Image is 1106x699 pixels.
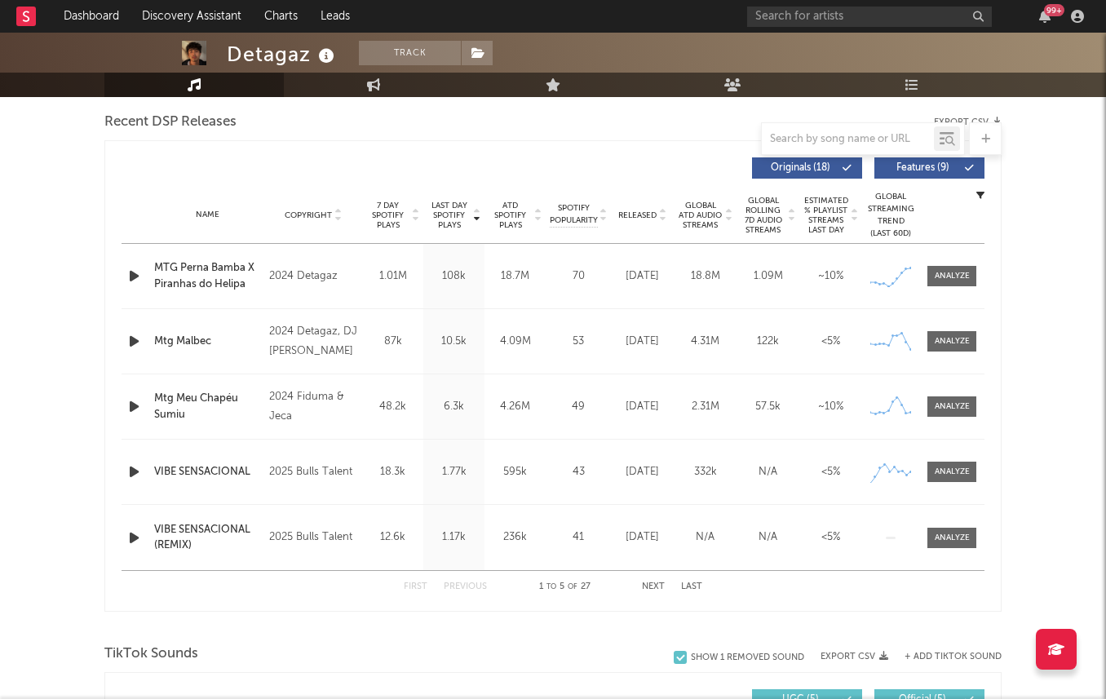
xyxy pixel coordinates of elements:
[489,399,542,415] div: 4.26M
[678,529,732,546] div: N/A
[678,399,732,415] div: 2.31M
[269,267,358,286] div: 2024 Detagaz
[1039,10,1051,23] button: 99+
[763,163,838,173] span: Originals ( 18 )
[427,334,480,350] div: 10.5k
[489,201,532,230] span: ATD Spotify Plays
[285,210,332,220] span: Copyright
[154,209,261,221] div: Name
[803,268,858,285] div: ~ 10 %
[885,163,960,173] span: Features ( 9 )
[404,582,427,591] button: First
[741,529,795,546] div: N/A
[154,464,261,480] a: VIBE SENSACIONAL
[615,268,670,285] div: [DATE]
[550,334,607,350] div: 53
[678,464,732,480] div: 332k
[550,268,607,285] div: 70
[269,387,358,427] div: 2024 Fiduma & Jeca
[104,644,198,664] span: TikTok Sounds
[359,41,461,65] button: Track
[905,653,1002,661] button: + Add TikTok Sound
[752,157,862,179] button: Originals(18)
[615,464,670,480] div: [DATE]
[489,268,542,285] div: 18.7M
[366,464,419,480] div: 18.3k
[934,117,1002,127] button: Export CSV
[741,196,785,235] span: Global Rolling 7D Audio Streams
[741,464,795,480] div: N/A
[427,268,480,285] div: 108k
[741,268,795,285] div: 1.09M
[366,268,419,285] div: 1.01M
[366,529,419,546] div: 12.6k
[489,334,542,350] div: 4.09M
[803,529,858,546] div: <5%
[366,334,419,350] div: 87k
[269,528,358,547] div: 2025 Bulls Talent
[366,399,419,415] div: 48.2k
[618,210,657,220] span: Released
[803,196,848,235] span: Estimated % Playlist Streams Last Day
[803,334,858,350] div: <5%
[691,653,804,663] div: Show 1 Removed Sound
[678,334,732,350] div: 4.31M
[520,577,609,597] div: 1 5 27
[550,464,607,480] div: 43
[888,653,1002,661] button: + Add TikTok Sound
[741,399,795,415] div: 57.5k
[642,582,665,591] button: Next
[154,522,261,554] a: VIBE SENSACIONAL (REMIX)
[546,583,556,591] span: to
[154,391,261,422] a: Mtg Meu Chapéu Sumiu
[269,462,358,482] div: 2025 Bulls Talent
[678,201,723,230] span: Global ATD Audio Streams
[741,334,795,350] div: 122k
[154,260,261,292] a: MTG Perna Bamba X Piranhas do Helipa
[427,399,480,415] div: 6.3k
[681,582,702,591] button: Last
[444,582,487,591] button: Previous
[762,133,934,146] input: Search by song name or URL
[615,399,670,415] div: [DATE]
[803,464,858,480] div: <5%
[427,464,480,480] div: 1.77k
[615,334,670,350] div: [DATE]
[104,113,237,132] span: Recent DSP Releases
[489,464,542,480] div: 595k
[821,652,888,661] button: Export CSV
[1044,4,1064,16] div: 99 +
[550,529,607,546] div: 41
[803,399,858,415] div: ~ 10 %
[678,268,732,285] div: 18.8M
[227,41,338,68] div: Detagaz
[154,334,261,350] a: Mtg Malbec
[550,202,598,227] span: Spotify Popularity
[427,201,471,230] span: Last Day Spotify Plays
[550,399,607,415] div: 49
[269,322,358,361] div: 2024 Detagaz, DJ [PERSON_NAME]
[427,529,480,546] div: 1.17k
[874,157,984,179] button: Features(9)
[866,191,915,240] div: Global Streaming Trend (Last 60D)
[747,7,992,27] input: Search for artists
[615,529,670,546] div: [DATE]
[366,201,409,230] span: 7 Day Spotify Plays
[568,583,577,591] span: of
[489,529,542,546] div: 236k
